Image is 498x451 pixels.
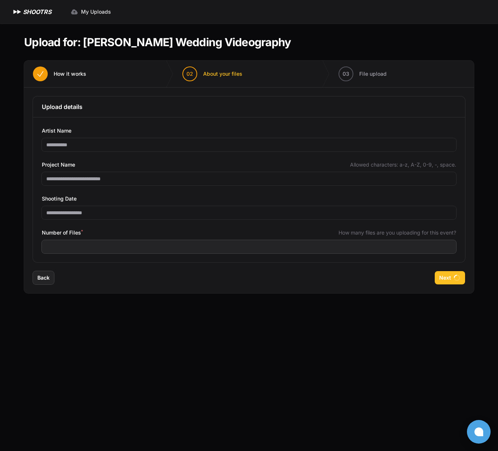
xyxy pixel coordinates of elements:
[339,229,456,236] span: How many files are you uploading for this event?
[12,7,23,16] img: SHOOTRS
[42,126,71,135] span: Artist Name
[42,228,83,237] span: Number of Files
[439,274,451,281] span: Next
[54,70,86,78] span: How it works
[330,61,396,87] button: 03 File upload
[359,70,387,78] span: File upload
[81,8,111,16] span: My Uploads
[37,274,50,281] span: Back
[33,271,54,284] button: Back
[467,420,491,444] button: Open chat window
[435,271,465,284] button: Next
[350,161,456,168] span: Allowed characters: a-z, A-Z, 0-9, -, space.
[186,70,193,78] span: 02
[42,102,456,111] h3: Upload details
[24,35,291,49] h1: Upload for: [PERSON_NAME] Wedding Videography
[174,61,251,87] button: 02 About your files
[42,160,75,169] span: Project Name
[24,61,95,87] button: How it works
[42,194,77,203] span: Shooting Date
[66,5,115,18] a: My Uploads
[12,7,51,16] a: SHOOTRS SHOOTRS
[203,70,242,78] span: About your files
[343,70,349,78] span: 03
[23,7,51,16] h1: SHOOTRS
